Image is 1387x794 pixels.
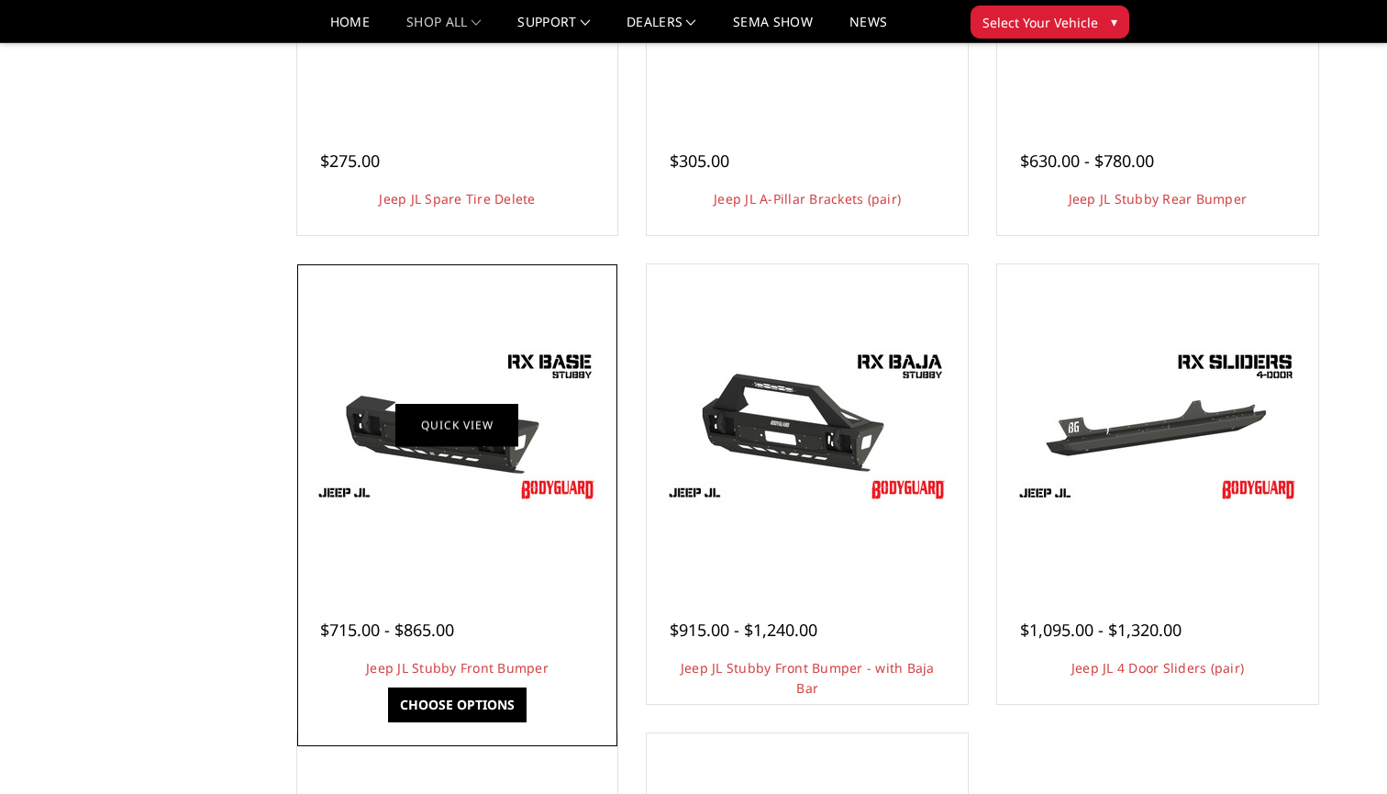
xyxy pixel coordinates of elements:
span: $305.00 [670,150,729,172]
a: shop all [406,16,481,42]
span: $275.00 [320,150,380,172]
a: Jeep JL 4 Door Sliders (pair) Jeep JL 4 Door Sliders (pair) [1002,269,1314,581]
span: $715.00 - $865.00 [320,619,454,641]
a: Jeep JL Spare Tire Delete [379,190,535,207]
a: Home [330,16,370,42]
a: Jeep JL Stubby Rear Bumper [1069,190,1248,207]
a: Choose Options [388,688,527,722]
span: $915.00 - $1,240.00 [670,619,817,641]
a: Jeep JL Stubby Front Bumper [302,269,614,581]
a: Jeep JL Stubby Front Bumper - with Baja Bar Jeep JL Stubby Front Bumper - with Baja Bar [651,269,963,581]
a: SEMA Show [733,16,813,42]
a: Dealers [627,16,696,42]
a: Support [517,16,590,42]
span: Select Your Vehicle [982,13,1098,32]
img: Jeep JL Stubby Front Bumper [310,342,604,508]
a: Quick view [395,403,518,446]
a: Jeep JL Stubby Front Bumper - with Baja Bar [681,659,935,697]
span: ▾ [1111,12,1117,31]
a: Jeep JL 4 Door Sliders (pair) [1071,659,1244,677]
button: Select Your Vehicle [971,6,1129,39]
a: News [849,16,887,42]
a: Jeep JL A-Pillar Brackets (pair) [714,190,901,207]
span: $1,095.00 - $1,320.00 [1020,619,1182,641]
span: $630.00 - $780.00 [1020,150,1154,172]
a: Jeep JL Stubby Front Bumper [366,659,549,677]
